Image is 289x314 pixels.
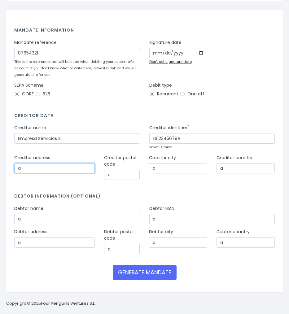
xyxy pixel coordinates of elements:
label: Creditor address [14,155,50,161]
a: Don't set signature date [149,59,192,64]
label: Debtor country [217,229,250,235]
small: This is the reference that will be used when debiting your customer's account. If you don't know ... [14,59,136,77]
label: Creditor country [217,155,252,161]
label: Recurrent [149,91,178,97]
label: Debtor address [14,229,47,235]
button: GENERATE MANDATE [113,265,177,280]
label: B2B [35,91,50,97]
p: Copyright © 2025 . [6,300,96,307]
h4: Creditor data [14,113,275,121]
h4: Debtor information (optional) [14,194,275,202]
label: Mandate reference [14,39,57,46]
a: What is this? [149,145,172,150]
label: Debtor postal code [104,229,140,242]
label: Creditor name [14,124,46,131]
label: SEPA Scheme [14,82,44,89]
label: Debtor IBAN [149,205,174,212]
label: Debtor name [14,205,43,212]
label: Debtor city [149,229,173,235]
label: One off [180,91,204,97]
label: Creditor postal code [104,155,140,168]
h4: Mandate information [14,28,275,36]
label: CORE [14,91,34,97]
label: Signature date [149,39,182,46]
a: Four Penguins Ventures S.L. [41,300,95,306]
label: Debit type [149,82,172,89]
label: Creditor identifier" [149,124,189,131]
label: Creditor city [149,155,176,161]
